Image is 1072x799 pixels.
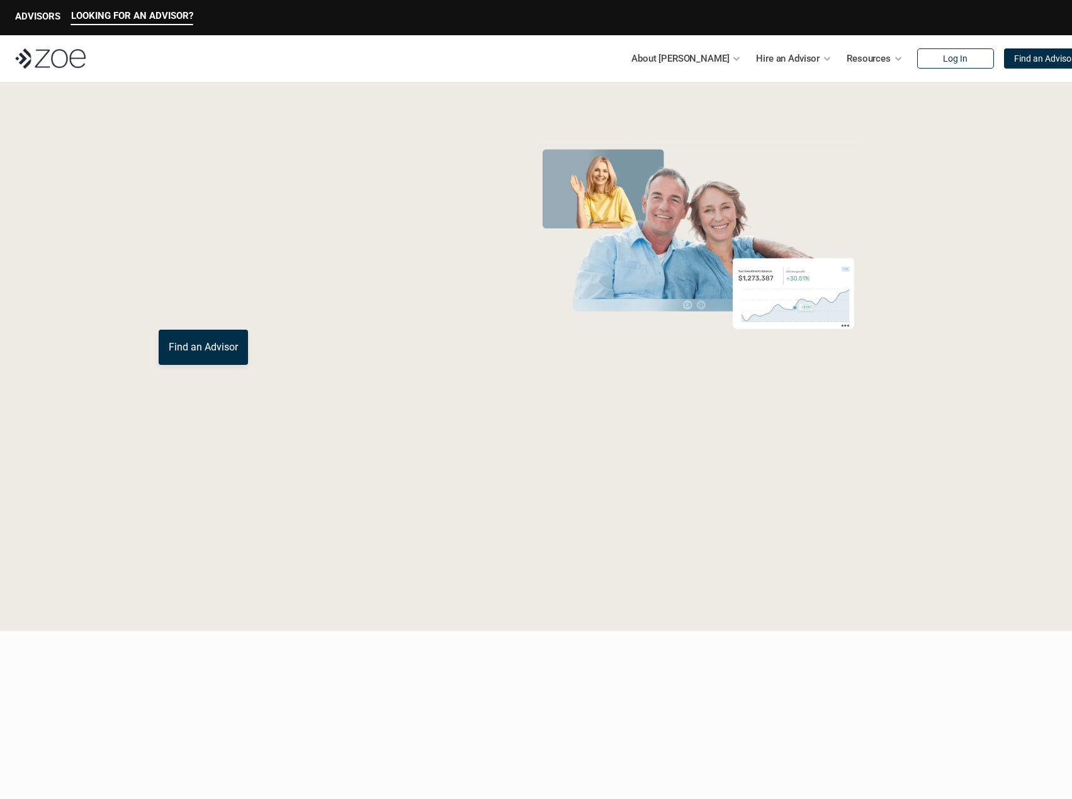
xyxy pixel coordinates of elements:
[159,181,413,272] span: with a Financial Advisor
[917,48,994,69] a: Log In
[15,11,60,22] p: ADVISORS
[159,284,483,315] p: You deserve an advisor you can trust. [PERSON_NAME], hire, and invest with vetted, fiduciary, fin...
[847,49,891,68] p: Resources
[631,49,729,68] p: About [PERSON_NAME]
[169,341,238,353] p: Find an Advisor
[71,10,193,21] p: LOOKING FOR AN ADVISOR?
[756,49,820,68] p: Hire an Advisor
[943,53,968,64] p: Log In
[524,355,873,362] em: The information in the visuals above is for illustrative purposes only and does not represent an ...
[30,525,1042,571] p: Loremipsum: *DolOrsi Ametconsecte adi Eli Seddoeius tem inc utlaboreet. Dol 6160 MagNaal Enimadmi...
[531,143,866,348] img: Zoe Financial Hero Image
[159,330,248,365] a: Find an Advisor
[159,139,439,187] span: Grow Your Wealth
